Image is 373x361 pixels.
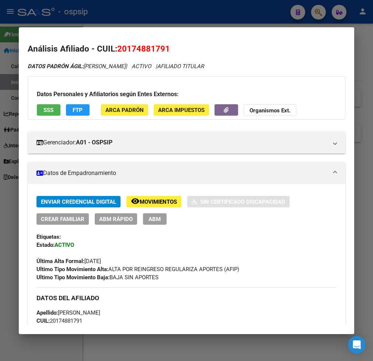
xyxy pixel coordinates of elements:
[140,199,177,205] span: Movimientos
[36,266,108,273] strong: Ultimo Tipo Movimiento Alta:
[36,234,61,240] strong: Etiquetas:
[126,196,181,207] button: Movimientos
[66,104,90,116] button: FTP
[250,107,290,114] strong: Organismos Ext.
[131,197,140,206] mat-icon: remove_red_eye
[149,216,161,222] span: ABM
[28,132,346,154] mat-expansion-panel-header: Gerenciador:A01 - OSPSIP
[101,104,148,116] button: ARCA Padrón
[348,336,366,354] div: Open Intercom Messenger
[37,104,60,116] button: SSS
[28,63,83,70] strong: DATOS PADRÓN ÁGIL:
[76,138,112,147] strong: A01 - OSPSIP
[36,169,328,178] mat-panel-title: Datos de Empadronamiento
[36,213,89,225] button: Crear Familiar
[117,44,170,53] span: 20174881791
[36,318,82,324] span: 20174881791
[55,242,74,248] strong: ACTIVO
[36,309,58,316] strong: Apellido:
[41,199,116,205] span: Enviar Credencial Digital
[105,107,144,113] span: ARCA Padrón
[158,107,205,113] span: ARCA Impuestos
[28,43,346,55] h2: Análisis Afiliado - CUIL:
[36,258,84,264] strong: Última Alta Formal:
[187,196,290,207] button: Sin Certificado Discapacidad
[143,213,167,225] button: ABM
[36,242,55,248] strong: Estado:
[99,216,133,222] span: ABM Rápido
[157,63,204,70] span: AFILIADO TITULAR
[36,294,337,302] h3: DATOS DEL AFILIADO
[36,274,109,281] strong: Ultimo Tipo Movimiento Baja:
[36,258,101,264] span: [DATE]
[200,199,285,205] span: Sin Certificado Discapacidad
[28,63,126,70] span: [PERSON_NAME]
[37,90,337,99] h3: Datos Personales y Afiliatorios según Entes Externos:
[28,162,346,184] mat-expansion-panel-header: Datos de Empadronamiento
[36,318,50,324] strong: CUIL:
[36,138,328,147] mat-panel-title: Gerenciador:
[43,107,53,113] span: SSS
[36,274,158,281] span: BAJA SIN APORTES
[73,107,83,113] span: FTP
[41,216,84,222] span: Crear Familiar
[244,104,296,116] button: Organismos Ext.
[28,63,204,70] i: | ACTIVO |
[95,213,137,225] button: ABM Rápido
[36,196,121,207] button: Enviar Credencial Digital
[154,104,209,116] button: ARCA Impuestos
[36,266,239,273] span: ALTA POR REINGRESO REGULARIZA APORTES (AFIP)
[36,309,100,316] span: [PERSON_NAME]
